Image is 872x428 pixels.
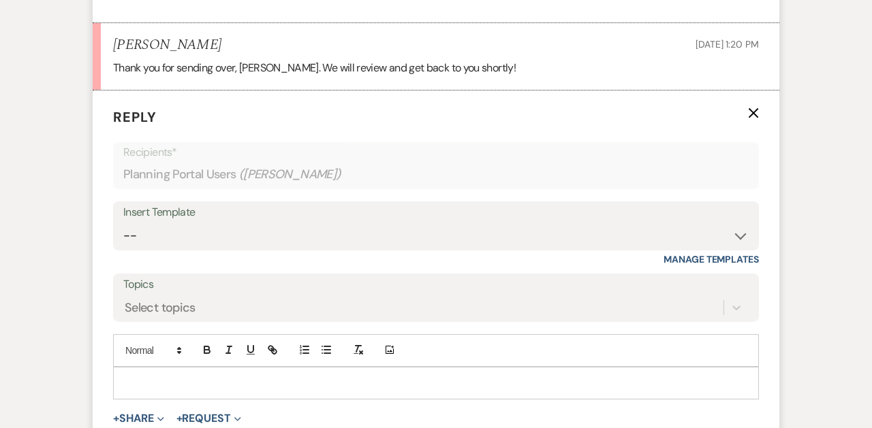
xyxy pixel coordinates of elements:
div: Select topics [125,298,196,316]
h5: [PERSON_NAME] [113,37,221,54]
a: Manage Templates [664,253,759,265]
div: Planning Portal Users [123,161,749,188]
p: Recipients* [123,144,749,161]
button: Share [113,413,164,424]
span: + [176,413,183,424]
span: Reply [113,108,157,126]
span: ( [PERSON_NAME] ) [239,165,341,184]
span: [DATE] 1:20 PM [696,38,759,50]
span: + [113,413,119,424]
div: Insert Template [123,203,749,223]
label: Topics [123,275,749,295]
p: Thank you for sending over, [PERSON_NAME]. We will review and get back to you shortly! [113,59,759,77]
button: Request [176,413,241,424]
